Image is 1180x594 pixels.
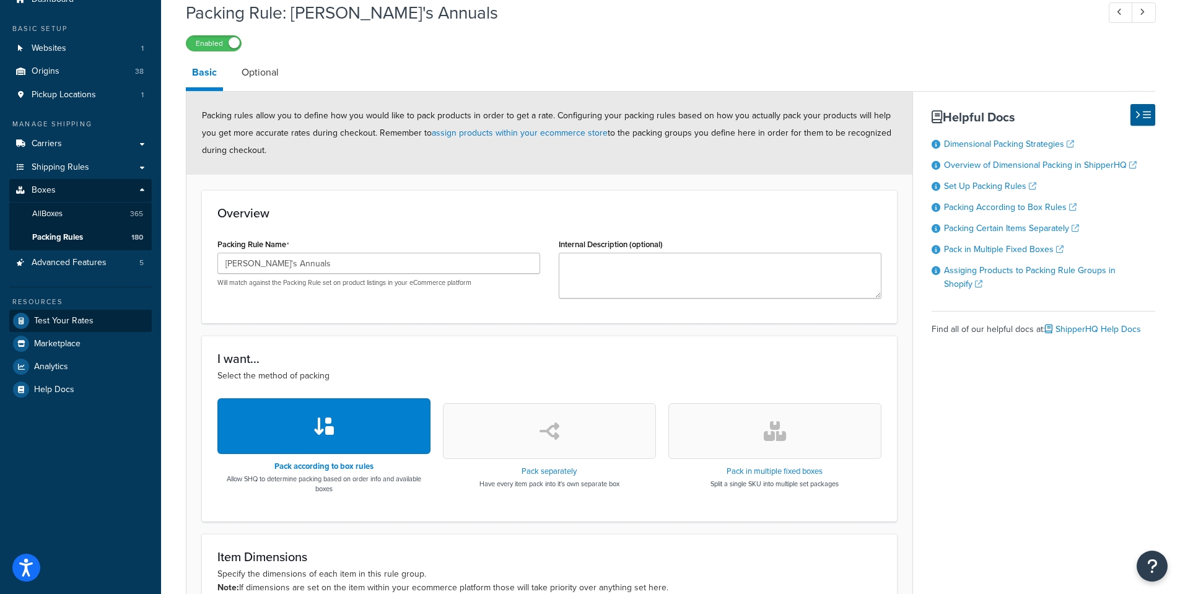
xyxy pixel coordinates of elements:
[9,156,152,179] a: Shipping Rules
[944,222,1079,235] a: Packing Certain Items Separately
[217,369,881,383] p: Select the method of packing
[141,90,144,100] span: 1
[9,133,152,155] a: Carriers
[32,258,107,268] span: Advanced Features
[9,84,152,107] li: Pickup Locations
[217,278,540,287] p: Will match against the Packing Rule set on product listings in your eCommerce platform
[130,209,143,219] span: 365
[32,90,96,100] span: Pickup Locations
[1109,2,1133,23] a: Previous Record
[9,179,152,250] li: Boxes
[479,467,619,476] h3: Pack separately
[32,185,56,196] span: Boxes
[9,60,152,83] a: Origins38
[34,385,74,395] span: Help Docs
[9,37,152,60] li: Websites
[217,474,430,494] p: Allow SHQ to determine packing based on order info and available boxes
[217,352,881,365] h3: I want...
[9,24,152,34] div: Basic Setup
[9,60,152,83] li: Origins
[9,179,152,202] a: Boxes
[141,43,144,54] span: 1
[32,43,66,54] span: Websites
[34,339,81,349] span: Marketplace
[217,206,881,220] h3: Overview
[217,240,289,250] label: Packing Rule Name
[9,226,152,249] li: Packing Rules
[9,333,152,355] a: Marketplace
[932,110,1155,124] h3: Helpful Docs
[9,310,152,332] a: Test Your Rates
[944,138,1074,151] a: Dimensional Packing Strategies
[944,264,1116,290] a: Assiging Products to Packing Rule Groups in Shopify
[1045,323,1141,336] a: ShipperHQ Help Docs
[944,201,1077,214] a: Packing According to Box Rules
[186,36,241,51] label: Enabled
[1137,551,1168,582] button: Open Resource Center
[34,316,94,326] span: Test Your Rates
[34,362,68,372] span: Analytics
[932,311,1155,338] div: Find all of our helpful docs at:
[217,462,430,471] h3: Pack according to box rules
[235,58,285,87] a: Optional
[944,243,1064,256] a: Pack in Multiple Fixed Boxes
[186,58,223,91] a: Basic
[9,37,152,60] a: Websites1
[710,467,839,476] h3: Pack in multiple fixed boxes
[139,258,144,268] span: 5
[479,479,619,489] p: Have every item pack into it's own separate box
[32,232,83,243] span: Packing Rules
[9,378,152,401] a: Help Docs
[9,84,152,107] a: Pickup Locations1
[9,251,152,274] a: Advanced Features5
[9,297,152,307] div: Resources
[1132,2,1156,23] a: Next Record
[559,240,663,249] label: Internal Description (optional)
[1130,104,1155,126] button: Hide Help Docs
[9,356,152,378] a: Analytics
[131,232,143,243] span: 180
[710,479,839,489] p: Split a single SKU into multiple set packages
[9,203,152,225] a: AllBoxes365
[944,159,1137,172] a: Overview of Dimensional Packing in ShipperHQ
[944,180,1036,193] a: Set Up Packing Rules
[9,251,152,274] li: Advanced Features
[186,1,1086,25] h1: Packing Rule: [PERSON_NAME]'s Annuals
[9,226,152,249] a: Packing Rules180
[217,581,239,594] b: Note:
[217,550,881,564] h3: Item Dimensions
[32,66,59,77] span: Origins
[135,66,144,77] span: 38
[32,209,63,219] span: All Boxes
[9,119,152,129] div: Manage Shipping
[432,126,608,139] a: assign products within your ecommerce store
[32,162,89,173] span: Shipping Rules
[202,109,891,157] span: Packing rules allow you to define how you would like to pack products in order to get a rate. Con...
[32,139,62,149] span: Carriers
